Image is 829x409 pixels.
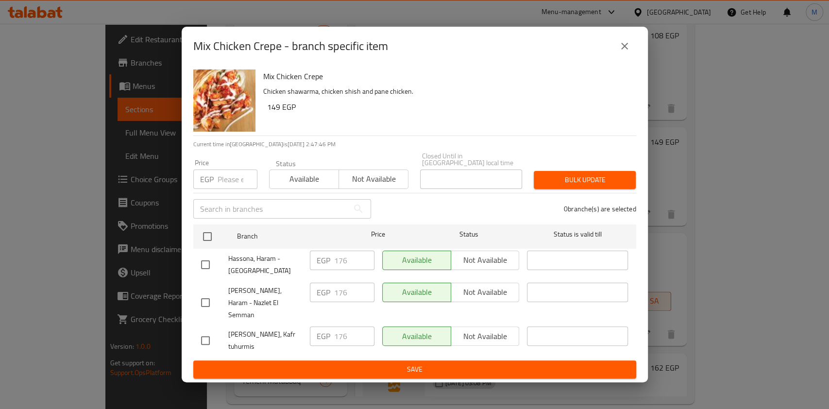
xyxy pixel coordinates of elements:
[228,253,302,277] span: Hassona, Haram - [GEOGRAPHIC_DATA]
[228,328,302,353] span: [PERSON_NAME], Kafr tuhurmis
[317,287,330,298] p: EGP
[534,171,636,189] button: Bulk update
[527,228,628,240] span: Status is valid till
[338,170,408,189] button: Not available
[193,38,388,54] h2: Mix Chicken Crepe - branch specific item
[334,251,374,270] input: Please enter price
[613,34,636,58] button: close
[263,69,628,83] h6: Mix Chicken Crepe
[343,172,405,186] span: Not available
[237,230,338,242] span: Branch
[273,172,335,186] span: Available
[267,100,628,114] h6: 149 EGP
[263,85,628,98] p: Chicken shawarma, chicken shish and pane chicken.
[218,170,257,189] input: Please enter price
[564,204,636,214] p: 0 branche(s) are selected
[418,228,519,240] span: Status
[541,174,628,186] span: Bulk update
[334,326,374,346] input: Please enter price
[193,140,636,149] p: Current time in [GEOGRAPHIC_DATA] is [DATE] 2:47:46 PM
[201,363,628,375] span: Save
[317,255,330,266] p: EGP
[269,170,339,189] button: Available
[193,69,255,132] img: Mix Chicken Crepe
[200,173,214,185] p: EGP
[317,330,330,342] p: EGP
[346,228,410,240] span: Price
[334,283,374,302] input: Please enter price
[193,199,349,219] input: Search in branches
[228,285,302,321] span: [PERSON_NAME], Haram - Nazlet El Semman
[193,360,636,378] button: Save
